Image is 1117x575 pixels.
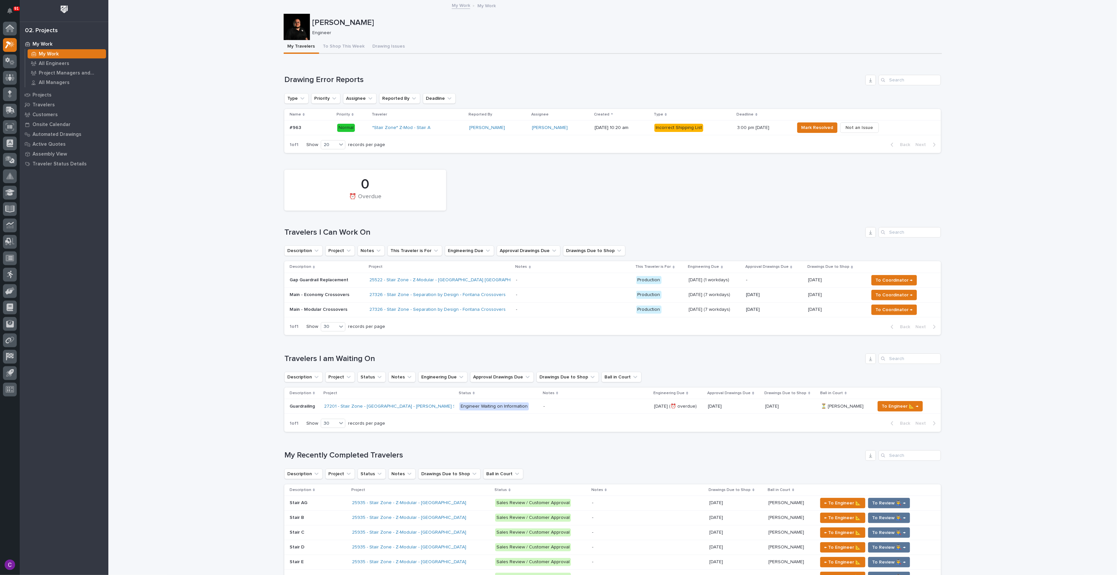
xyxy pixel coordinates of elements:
p: [DATE] [746,292,803,298]
tr: Gap Guardrail Replacement25522 - Stair Zone - Z-Modular - [GEOGRAPHIC_DATA] [GEOGRAPHIC_DATA] - P... [284,273,941,287]
p: Show [306,421,318,426]
p: All Managers [39,80,70,86]
h1: My Recently Completed Travelers [284,451,863,460]
div: - [516,277,517,283]
p: [DATE] [708,404,760,409]
a: Onsite Calendar [20,119,108,129]
p: Drawings Due to Shop [765,390,807,397]
p: [PERSON_NAME] [769,528,806,535]
p: #963 [290,124,302,131]
button: ← To Engineer 📐 [820,513,865,523]
div: 02. Projects [25,27,58,34]
button: ← To Engineer 📐 [820,557,865,567]
div: - [592,544,593,550]
input: Search [879,450,941,461]
p: ⏳ [PERSON_NAME] [821,402,865,409]
button: Back [886,142,913,148]
div: Search [879,353,941,364]
span: Back [896,142,910,148]
button: Priority [311,93,340,104]
a: 27201 - Stair Zone - [GEOGRAPHIC_DATA] - [PERSON_NAME] Shop [324,404,465,409]
a: Active Quotes [20,139,108,149]
p: Show [306,142,318,148]
div: 30 [321,323,337,330]
button: Project [325,245,355,256]
span: To Review 👨‍🏭 → [872,499,906,507]
p: Stair B [290,514,305,521]
p: - [746,277,803,283]
button: To Coordinator → [871,305,917,315]
p: Guardrailing [290,402,316,409]
p: Gap Guardrail Replacement [290,277,364,283]
span: Next [916,142,930,148]
p: Drawings Due to Shop [807,263,849,270]
button: Description [284,469,323,479]
button: To Review 👨‍🏭 → [868,557,910,567]
tr: Stair CStair C 25935 - Stair Zone - Z-Modular - [GEOGRAPHIC_DATA] Sales Review / Customer Approva... [284,525,941,540]
tr: Main - Economy Crossovers27326 - Stair Zone - Separation by Design - Fontana Crossovers - Product... [284,287,941,302]
a: Traveler Status Details [20,159,108,169]
button: ← To Engineer 📐 [820,498,865,508]
p: My Work [477,2,496,9]
p: Stair AG [290,499,309,506]
a: All Engineers [25,59,108,68]
a: [PERSON_NAME] [532,125,568,131]
div: 20 [321,141,337,148]
tr: Stair BStair B 25935 - Stair Zone - Z-Modular - [GEOGRAPHIC_DATA] Sales Review / Customer Approva... [284,510,941,525]
p: [PERSON_NAME] [769,514,806,521]
a: *Stair Zone* Z-Mod - Stair A [372,125,430,131]
button: Project [325,469,355,479]
span: Mark Resolved [801,124,833,132]
button: users-avatar [3,558,17,572]
p: Status [459,390,471,397]
p: [DATE] [710,514,725,521]
p: [DATE] 10:20 am [595,125,649,131]
div: - [592,500,593,506]
p: Stair C [290,528,306,535]
h1: Drawing Error Reports [284,75,863,85]
a: 27326 - Stair Zone - Separation by Design - Fontana Crossovers [369,292,506,298]
button: Approval Drawings Due [470,372,534,382]
p: Traveler [372,111,387,118]
span: ← To Engineer 📐 [824,514,861,522]
p: Project [324,390,338,397]
a: Travelers [20,100,108,110]
p: Traveler Status Details [33,161,87,167]
p: Customers [33,112,58,118]
a: 27326 - Stair Zone - Separation by Design - Fontana Crossovers [369,307,506,312]
button: Reported By [379,93,420,104]
span: ← To Engineer 📐 [824,529,861,537]
input: Search [879,75,941,85]
p: Main - Modular Crossovers [290,307,364,312]
button: Back [886,420,913,426]
p: Stair E [290,558,305,565]
span: ← To Engineer 📐 [824,543,861,551]
span: Back [896,324,910,330]
button: To Review 👨‍🏭 → [868,527,910,538]
div: Incorrect Shipping List [654,124,703,132]
button: To Coordinator → [871,290,917,300]
div: - [516,307,517,312]
p: Main - Economy Crossovers [290,292,364,298]
span: To Review 👨‍🏭 → [872,558,906,566]
tr: Main - Modular Crossovers27326 - Stair Zone - Separation by Design - Fontana Crossovers - Product... [284,302,941,317]
p: [PERSON_NAME] [769,499,806,506]
button: Notes [388,372,416,382]
p: Drawings Due to Shop [709,486,751,494]
p: Assembly View [33,151,67,157]
div: Sales Review / Customer Approval [495,514,571,522]
button: Drawings Due to Shop [537,372,599,382]
tr: Stair EStair E 25935 - Stair Zone - Z-Modular - [GEOGRAPHIC_DATA] Sales Review / Customer Approva... [284,555,941,569]
button: To Review 👨‍🏭 → [868,542,910,553]
p: [DATE] [710,543,725,550]
p: [DATE] [746,307,803,312]
p: records per page [348,421,385,426]
p: Assignee [531,111,549,118]
button: Drawings Due to Shop [563,245,625,256]
button: ← To Engineer 📐 [820,527,865,538]
button: Type [284,93,309,104]
div: Sales Review / Customer Approval [495,558,571,566]
p: [DATE] (1 workdays) [689,277,741,283]
p: Projects [33,92,52,98]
